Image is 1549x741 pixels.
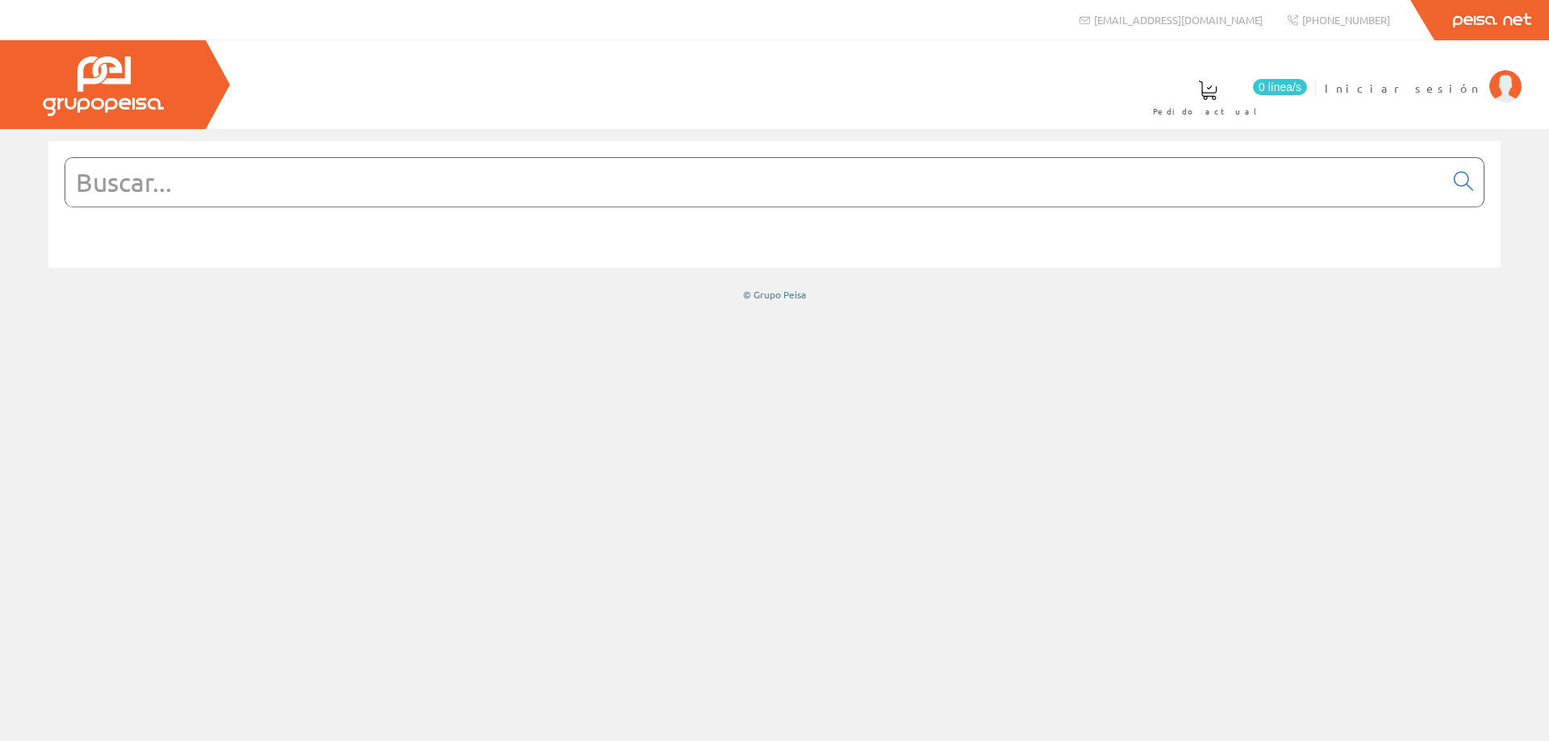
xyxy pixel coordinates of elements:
[1153,103,1263,119] span: Pedido actual
[1325,80,1481,96] span: Iniciar sesión
[1253,79,1307,95] span: 0 línea/s
[1325,67,1522,82] a: Iniciar sesión
[1302,13,1390,27] span: [PHONE_NUMBER]
[48,288,1501,302] div: © Grupo Peisa
[43,56,164,116] img: Grupo Peisa
[65,158,1444,206] input: Buscar...
[1094,13,1263,27] span: [EMAIL_ADDRESS][DOMAIN_NAME]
